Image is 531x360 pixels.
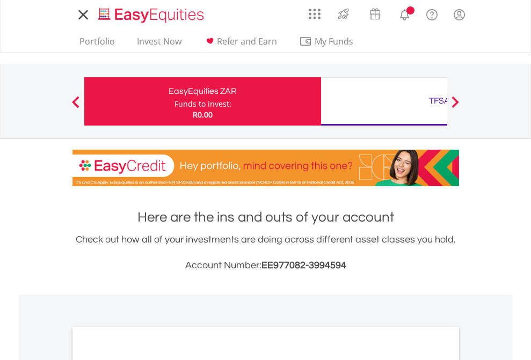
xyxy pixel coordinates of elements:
span: EE977082-3994594 [261,260,346,270]
img: thrive-v2.svg [334,5,352,23]
button: Previous [65,101,86,112]
a: Portfolio [75,36,119,53]
h1: Here are the ins and outs of your account [72,208,459,227]
a: Home page [94,3,208,24]
div: Funds to invest: [174,99,231,109]
h3: Account Number: [72,258,459,273]
a: Refer and Earn [199,36,281,53]
span: My Funds [299,34,369,48]
a: Invest Now [133,36,186,53]
img: vouchers-v2.svg [366,5,384,23]
a: FAQ's and Support [418,3,446,24]
span: R0.00 [193,109,213,120]
div: Check out how all of your investments are doing across different asset classes you hold. [72,232,459,273]
div: EasyEquities ZAR [91,84,315,99]
a: Notifications [391,3,418,24]
span: Refer and Earn [217,35,277,47]
img: EasyCredit Promotion Banner [72,150,459,186]
a: AppsGrid [302,3,328,20]
a: My Profile [446,3,473,26]
img: EasyEquities_Logo.png [96,6,208,24]
img: grid-menu-icon.svg [309,8,321,20]
button: Next [445,101,466,112]
a: Vouchers [359,3,391,23]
